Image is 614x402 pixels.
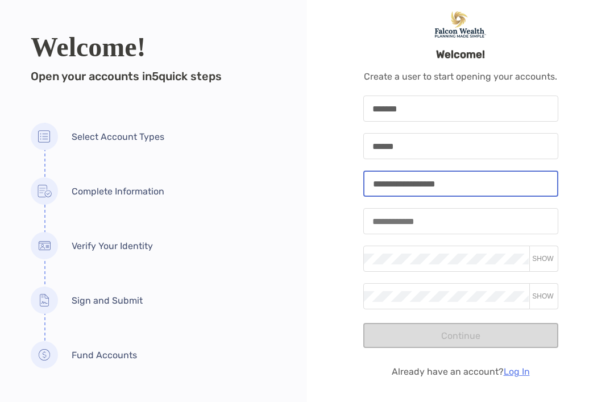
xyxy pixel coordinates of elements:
button: SHOW [529,254,558,263]
p: Create a user to start opening your accounts. [364,71,557,82]
img: Complete Information icon [31,177,58,205]
span: Fund Accounts [72,350,137,360]
h4: Open your accounts in 5 quick steps [31,70,276,83]
h2: Welcome! [31,34,276,61]
span: SHOW [532,255,553,263]
button: SHOW [529,292,558,301]
span: SHOW [532,292,553,300]
img: Select Account Types icon [31,123,58,150]
img: Fund Accounts icon [31,341,58,368]
span: Complete Information [72,186,164,197]
span: Select Account Types [72,131,164,142]
a: Log In [504,366,530,377]
span: Verify Your Identity [72,241,153,251]
img: Sign and Submit icon [31,287,58,314]
img: Falcon Wealth Planning Logo [412,11,509,38]
span: Sign and Submit [72,295,143,306]
h3: Welcome! [436,48,485,61]
p: Already have an account? [392,366,530,377]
